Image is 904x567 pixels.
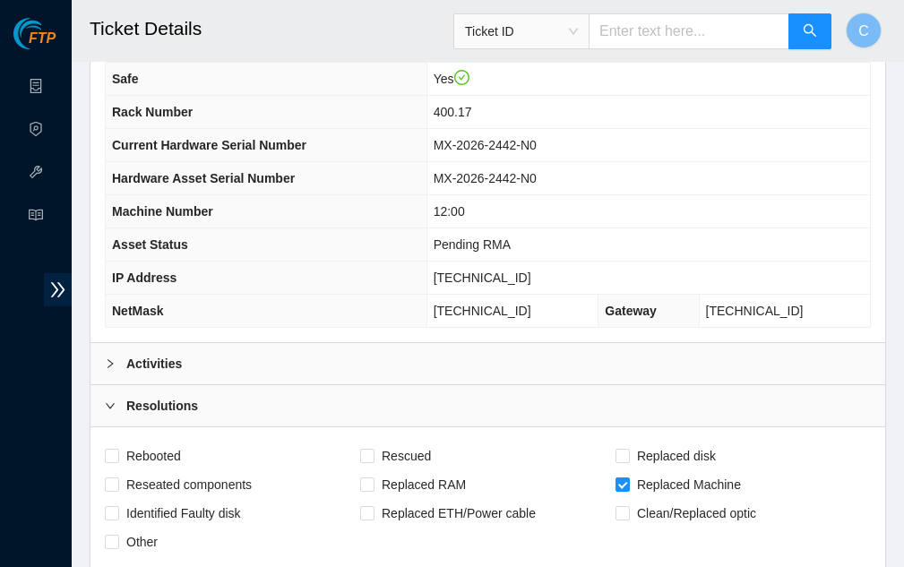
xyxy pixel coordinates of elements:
span: Current Hardware Serial Number [112,138,306,152]
span: Rebooted [119,442,188,470]
button: search [788,13,831,49]
span: read [29,200,43,236]
span: Gateway [605,304,657,318]
span: IP Address [112,271,176,285]
span: check-circle [454,70,470,86]
a: Akamai TechnologiesFTP [13,32,56,56]
span: MX-2026-2442-N0 [434,171,537,185]
span: [TECHNICAL_ID] [434,271,531,285]
span: Replaced Machine [630,470,748,499]
input: Enter text here... [589,13,789,49]
span: Ticket ID [465,18,578,45]
span: Replaced RAM [375,470,473,499]
div: Activities [90,343,885,384]
span: NetMask [112,304,164,318]
span: Pending RMA [434,237,511,252]
span: Machine Number [112,204,213,219]
span: [TECHNICAL_ID] [706,304,804,318]
span: 400.17 [434,105,472,119]
span: Safe [112,72,139,86]
b: Activities [126,354,182,374]
img: Akamai Technologies [13,18,90,49]
span: Replaced disk [630,442,723,470]
span: MX-2026-2442-N0 [434,138,537,152]
span: right [105,400,116,411]
span: Identified Faulty disk [119,499,248,528]
span: Reseated components [119,470,259,499]
span: right [105,358,116,369]
span: 12:00 [434,204,465,219]
span: Replaced ETH/Power cable [375,499,543,528]
span: search [803,23,817,40]
span: Rack Number [112,105,193,119]
span: Asset Status [112,237,188,252]
span: FTP [29,30,56,47]
span: Other [119,528,165,556]
span: Hardware Asset Serial Number [112,171,295,185]
span: C [858,20,869,42]
button: C [846,13,882,48]
span: Rescued [375,442,438,470]
span: double-right [44,273,72,306]
div: Resolutions [90,385,885,426]
span: Clean/Replaced optic [630,499,763,528]
span: Yes [434,72,469,86]
b: Resolutions [126,396,198,416]
span: [TECHNICAL_ID] [434,304,531,318]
